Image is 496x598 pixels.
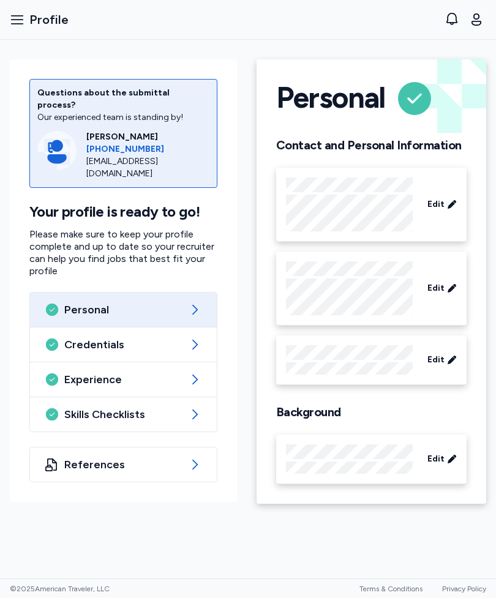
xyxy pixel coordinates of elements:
div: Edit [276,168,467,242]
span: Edit [427,354,445,366]
span: Personal [64,302,182,317]
div: Edit [276,435,467,484]
div: Edit [276,335,467,385]
h2: Background [276,405,467,420]
a: [PHONE_NUMBER] [86,143,209,155]
span: Edit [427,453,445,465]
div: [EMAIL_ADDRESS][DOMAIN_NAME] [86,155,209,180]
a: Privacy Policy [442,585,486,593]
span: © 2025 American Traveler, LLC [10,584,110,594]
img: Consultant [37,131,77,170]
span: Skills Checklists [64,407,182,422]
p: Please make sure to keep your profile complete and up to date so your recruiter can help you find... [29,228,217,277]
div: Edit [276,252,467,326]
span: References [64,457,182,472]
h1: Your profile is ready to go! [29,203,217,221]
h2: Contact and Personal Information [276,138,467,153]
div: Our experienced team is standing by! [37,111,209,124]
div: [PERSON_NAME] [86,131,209,143]
span: Profile [29,11,69,28]
span: Edit [427,282,445,294]
a: Terms & Conditions [359,585,423,593]
div: Questions about the submittal process? [37,87,209,111]
span: Edit [427,198,445,211]
span: Credentials [64,337,182,352]
span: Experience [64,372,182,387]
button: Profile [5,6,73,33]
h1: Personal [276,79,385,118]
